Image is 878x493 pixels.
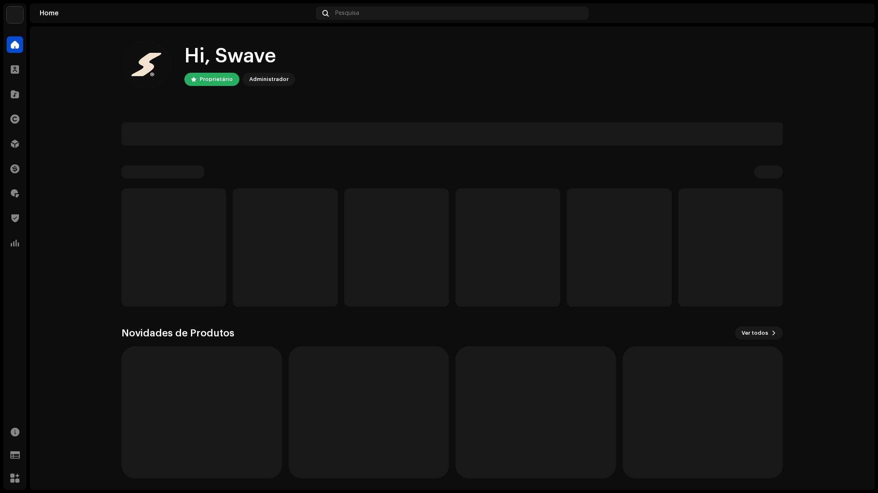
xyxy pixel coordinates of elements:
img: 1710b61e-6121-4e79-a126-bcb8d8a2a180 [7,7,23,23]
img: c3ace681-228d-4631-9f26-36716aff81b7 [852,7,865,20]
div: Administrador [249,74,289,84]
img: c3ace681-228d-4631-9f26-36716aff81b7 [122,40,171,89]
button: Ver todos [735,326,783,340]
div: Hi, Swave [184,43,295,69]
div: Home [40,10,313,17]
span: Ver todos [742,325,768,341]
div: Proprietário [200,74,233,84]
span: Pesquisa [335,10,359,17]
h3: Novidades de Produtos [122,326,234,340]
